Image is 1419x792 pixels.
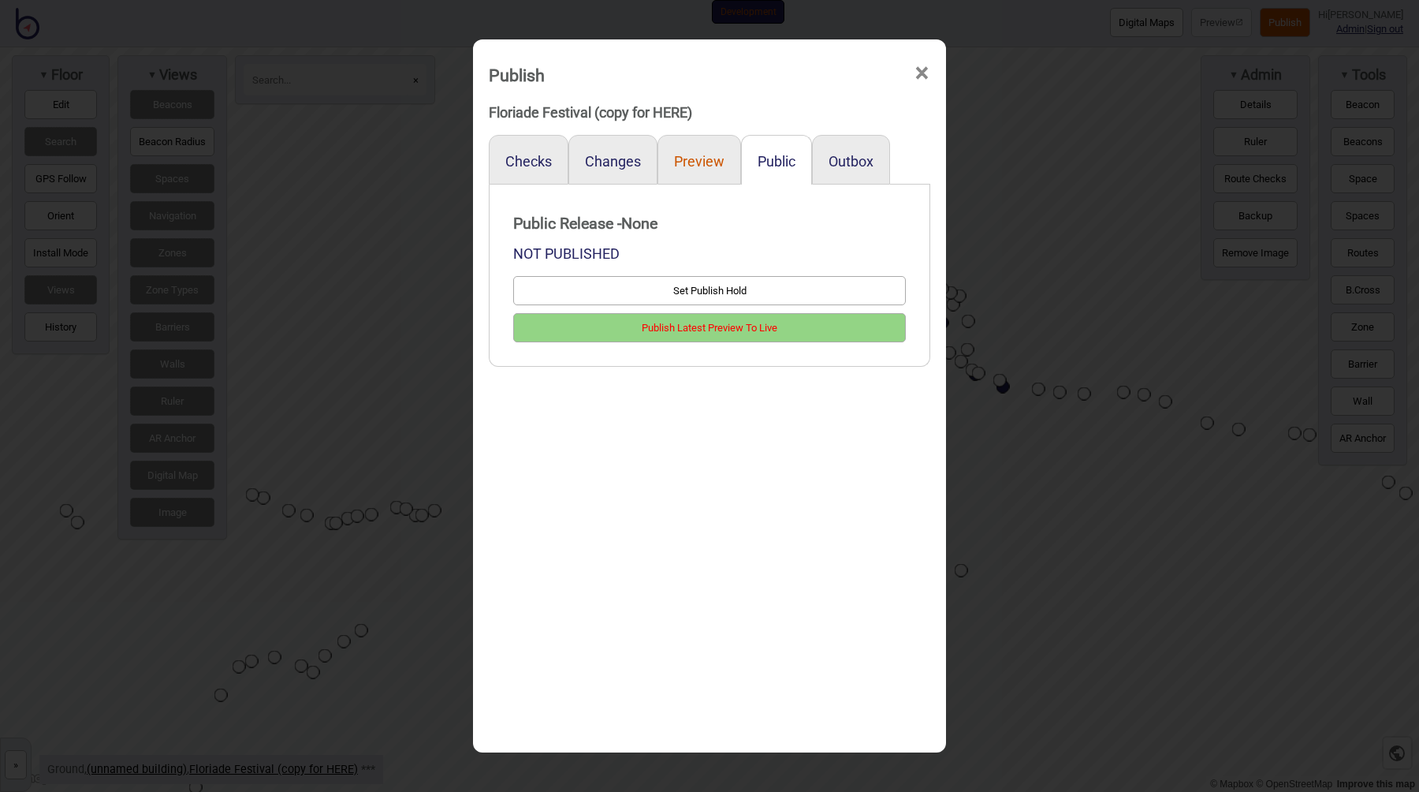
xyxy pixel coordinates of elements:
button: Public [758,153,795,170]
button: Set Publish Hold [513,276,906,305]
span: × [914,47,930,99]
button: Preview [674,153,724,170]
button: Changes [585,153,641,170]
div: Publish [489,58,545,92]
button: Checks [505,153,552,170]
strong: Public Release - None [513,208,906,240]
button: Outbox [829,153,873,170]
div: NOT PUBLISHED [513,240,906,268]
button: Publish Latest Preview To Live [513,313,906,342]
div: Floriade Festival (copy for HERE) [489,99,930,127]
